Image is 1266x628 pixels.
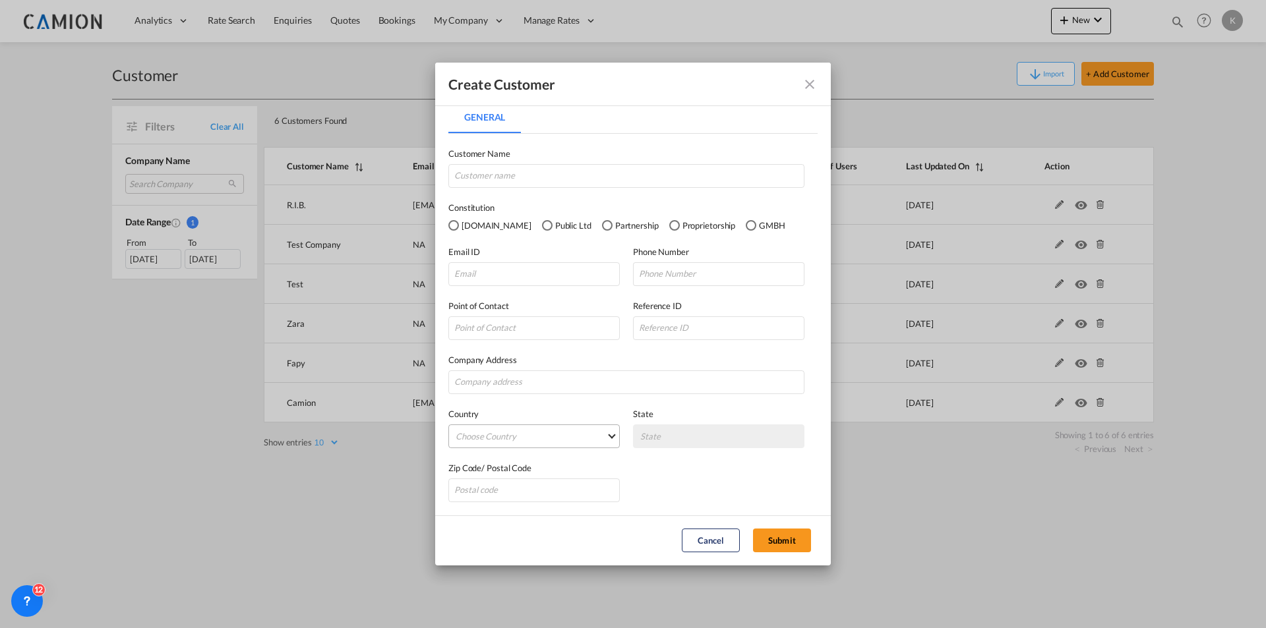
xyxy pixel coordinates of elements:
[542,218,591,233] md-radio-button: Public Ltd
[669,218,736,233] md-radio-button: Proprietorship
[633,407,804,420] label: State
[797,71,823,98] button: icon-close fg-AAA8AD
[448,407,620,420] label: Country
[448,164,804,188] input: Customer name
[448,424,620,448] md-select: {{(ctrl.parent.shipperInfo.viewShipper && !ctrl.parent.shipperInfo.country) ? 'N/A' : 'Choose Cou...
[602,218,659,233] md-radio-button: Partnership
[448,316,620,340] input: Point of Contact
[633,262,804,286] input: Phone Number
[753,528,811,552] button: Submit
[633,299,804,312] label: Reference ID
[633,316,804,340] input: Reference ID
[448,76,556,93] div: Create Customer
[448,201,818,214] label: Constitution
[448,370,804,394] input: Company address
[448,299,620,312] label: Point of Contact
[682,528,740,552] button: Cancel
[802,76,818,92] md-icon: icon-close fg-AAA8AD
[448,353,804,366] label: Company Address
[448,218,531,233] md-radio-button: Pvt.Ltd
[448,147,804,160] label: Customer Name
[746,218,785,233] md-radio-button: GMBH
[633,424,804,448] md-select: {{(ctrl.parent.shipperInfo.viewShipper && !ctrl.parent.shipperInfo.state) ? 'N/A' : 'State' }}
[448,461,620,474] label: Zip Code/ Postal Code
[448,245,620,258] label: Email ID
[448,262,620,286] input: Email
[633,245,804,258] label: Phone Number
[435,63,831,565] md-dialog: General General ...
[448,101,521,133] md-tab-item: General
[448,478,620,502] input: Postal code
[448,101,534,133] md-pagination-wrapper: Use the left and right arrow keys to navigate between tabs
